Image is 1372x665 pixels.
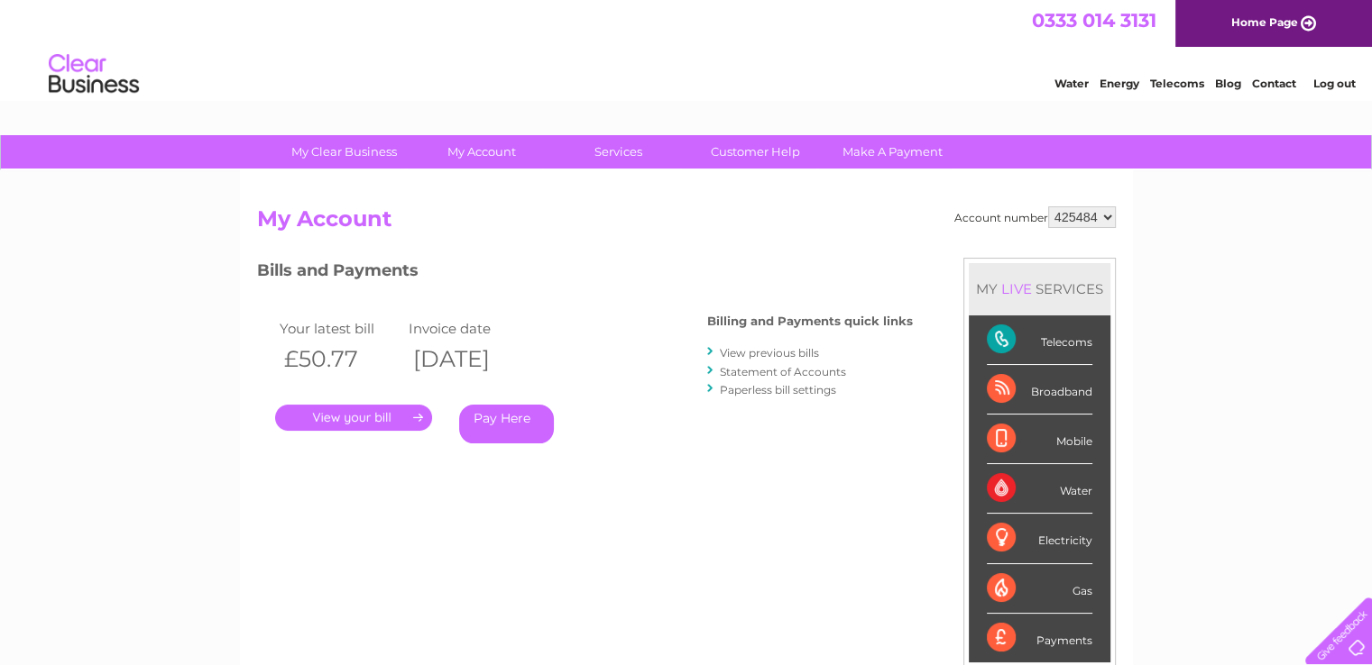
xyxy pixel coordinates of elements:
[404,316,534,341] td: Invoice date
[969,263,1110,314] div: MY SERVICES
[987,564,1092,614] div: Gas
[987,414,1092,464] div: Mobile
[275,341,405,378] th: £50.77
[1215,77,1241,90] a: Blog
[987,514,1092,563] div: Electricity
[261,10,1113,87] div: Clear Business is a trading name of Verastar Limited (registered in [GEOGRAPHIC_DATA] No. 3667643...
[257,258,913,289] h3: Bills and Payments
[1054,77,1089,90] a: Water
[1252,77,1296,90] a: Contact
[720,346,819,360] a: View previous bills
[720,365,846,378] a: Statement of Accounts
[404,341,534,378] th: [DATE]
[987,614,1092,662] div: Payments
[987,464,1092,514] div: Water
[1150,77,1204,90] a: Telecoms
[681,135,830,169] a: Customer Help
[1032,9,1156,32] a: 0333 014 3131
[48,47,140,102] img: logo.png
[270,135,419,169] a: My Clear Business
[407,135,556,169] a: My Account
[459,405,554,443] a: Pay Here
[987,365,1092,414] div: Broadband
[257,206,1116,241] h2: My Account
[954,206,1116,228] div: Account number
[275,316,405,341] td: Your latest bill
[987,315,1092,365] div: Telecoms
[1312,77,1355,90] a: Log out
[818,135,967,169] a: Make A Payment
[275,405,432,431] a: .
[720,383,836,396] a: Paperless bill settings
[1100,77,1139,90] a: Energy
[998,280,1036,297] div: LIVE
[707,314,913,328] h4: Billing and Payments quick links
[544,135,693,169] a: Services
